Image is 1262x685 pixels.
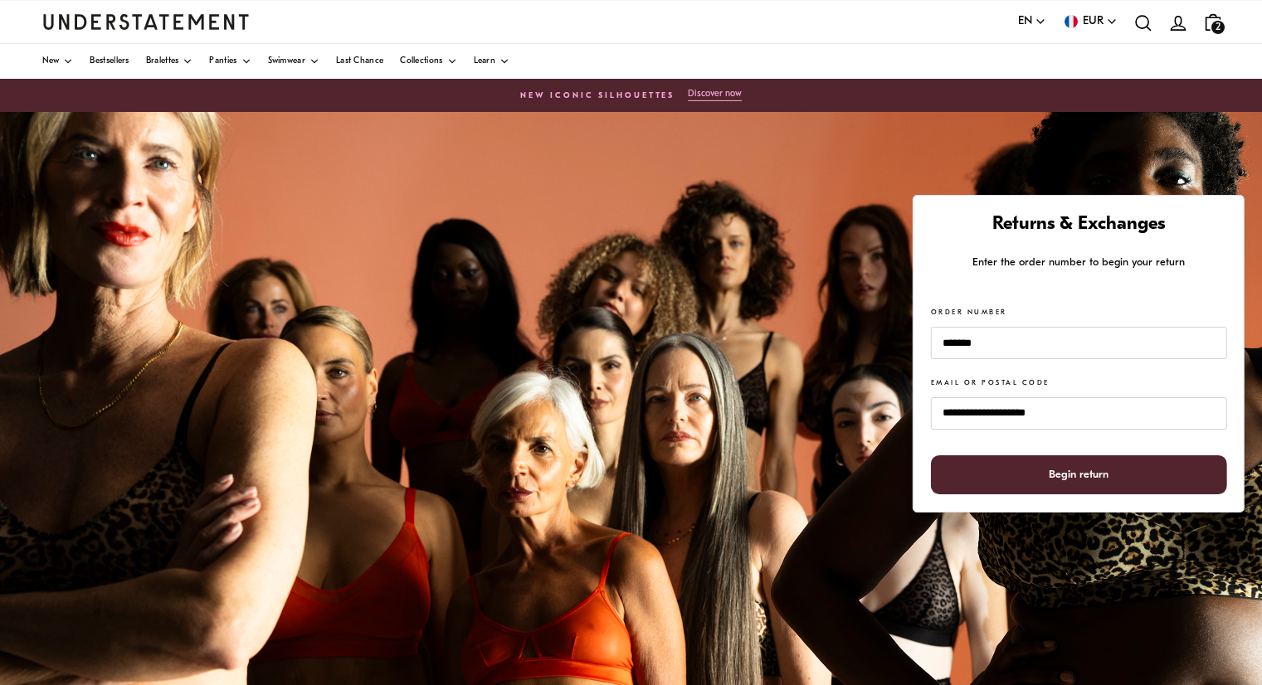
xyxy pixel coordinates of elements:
[520,91,675,101] h6: New Iconic Silhouettes
[1211,21,1225,34] span: 2
[268,44,319,79] a: Swimwear
[146,57,179,66] span: Bralettes
[931,213,1226,237] h1: Returns & Exchanges
[17,84,1245,107] a: New Iconic Silhouettes Discover now
[209,44,251,79] a: Panties
[688,89,742,100] p: Discover now
[1196,5,1230,39] a: 2
[400,57,442,66] span: Collections
[209,57,236,66] span: Panties
[1049,456,1109,493] span: Begin return
[90,44,129,79] a: Bestsellers
[474,57,496,66] span: Learn
[1018,12,1032,31] span: EN
[931,455,1226,494] button: Begin return
[1018,12,1046,31] button: EN
[42,57,60,66] span: New
[1083,12,1104,31] span: EUR
[931,308,1007,318] label: Order Number
[90,57,129,66] span: Bestsellers
[336,44,383,79] a: Last Chance
[42,44,74,79] a: New
[400,44,456,79] a: Collections
[931,254,1226,271] p: Enter the order number to begin your return
[931,378,1050,389] label: Email or Postal Code
[474,44,510,79] a: Learn
[1063,12,1118,31] button: EUR
[42,14,250,29] a: Understatement Homepage
[268,57,305,66] span: Swimwear
[146,44,193,79] a: Bralettes
[336,57,383,66] span: Last Chance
